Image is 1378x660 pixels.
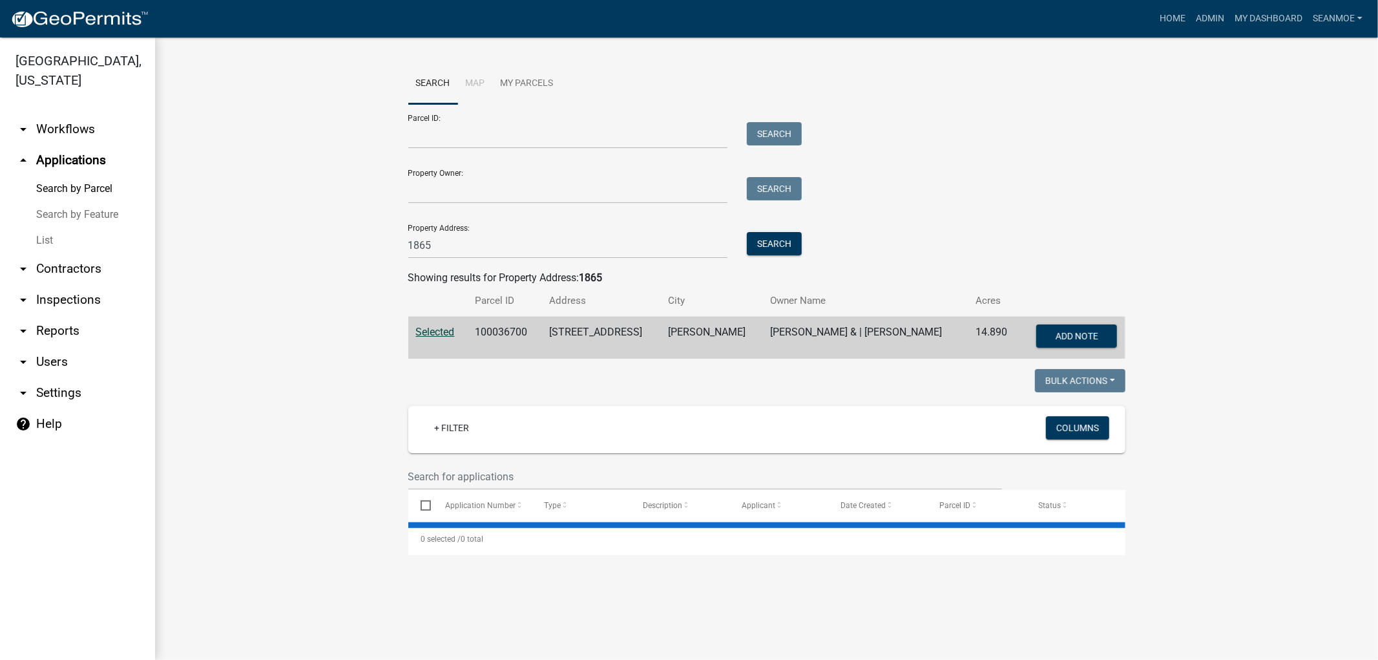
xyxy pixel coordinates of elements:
[408,523,1125,555] div: 0 total
[661,317,763,359] td: [PERSON_NAME]
[840,501,886,510] span: Date Created
[1035,369,1125,392] button: Bulk Actions
[742,501,775,510] span: Applicant
[1039,501,1061,510] span: Status
[493,63,561,105] a: My Parcels
[661,286,763,316] th: City
[532,490,631,521] datatable-header-cell: Type
[542,317,661,359] td: [STREET_ADDRESS]
[16,153,31,168] i: arrow_drop_up
[631,490,729,521] datatable-header-cell: Description
[408,63,458,105] a: Search
[729,490,828,521] datatable-header-cell: Applicant
[1308,6,1368,31] a: SeanMoe
[579,271,603,284] strong: 1865
[1191,6,1229,31] a: Admin
[968,317,1019,359] td: 14.890
[927,490,1026,521] datatable-header-cell: Parcel ID
[416,326,455,338] a: Selected
[762,286,968,316] th: Owner Name
[968,286,1019,316] th: Acres
[433,490,532,521] datatable-header-cell: Application Number
[16,323,31,339] i: arrow_drop_down
[1026,490,1125,521] datatable-header-cell: Status
[762,317,968,359] td: [PERSON_NAME] & | [PERSON_NAME]
[16,416,31,432] i: help
[408,490,433,521] datatable-header-cell: Select
[408,270,1125,286] div: Showing results for Property Address:
[1056,331,1098,341] span: Add Note
[468,286,542,316] th: Parcel ID
[643,501,682,510] span: Description
[408,463,1003,490] input: Search for applications
[16,261,31,277] i: arrow_drop_down
[747,177,802,200] button: Search
[16,385,31,401] i: arrow_drop_down
[424,416,479,440] a: + Filter
[468,317,542,359] td: 100036700
[1229,6,1308,31] a: My Dashboard
[421,535,461,544] span: 0 selected /
[16,122,31,137] i: arrow_drop_down
[16,354,31,370] i: arrow_drop_down
[940,501,971,510] span: Parcel ID
[1046,416,1109,440] button: Columns
[16,292,31,308] i: arrow_drop_down
[542,286,661,316] th: Address
[1154,6,1191,31] a: Home
[747,232,802,255] button: Search
[828,490,927,521] datatable-header-cell: Date Created
[747,122,802,145] button: Search
[1036,325,1117,348] button: Add Note
[445,501,516,510] span: Application Number
[544,501,561,510] span: Type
